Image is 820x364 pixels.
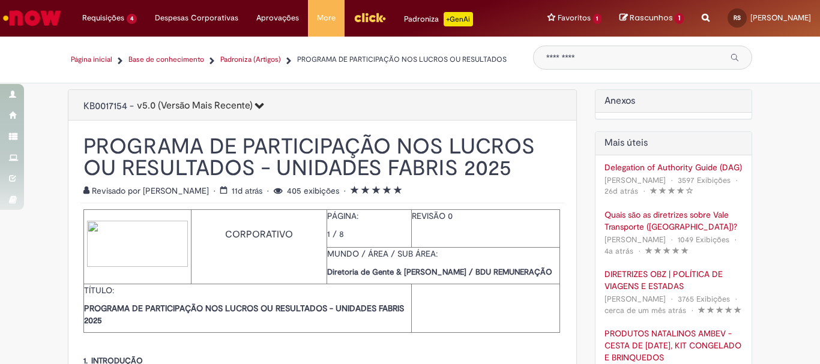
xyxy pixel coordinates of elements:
a: Página inicial [71,55,112,65]
span: Classificação média do artigo - 5.0 de 5 estrelas [351,185,402,196]
a: Delegation of Authority Guide (DAG) [604,161,743,173]
span: - [130,100,264,112]
span: • [267,185,271,196]
time: 29/10/2021 14:50:07 [604,246,633,256]
span: 1 [593,14,602,24]
span: • [732,291,740,307]
span: CORPORATIVO [225,228,293,240]
button: 5.0 (Versão Mais Recente) [137,96,264,116]
i: 1 [351,186,359,194]
span: [PERSON_NAME] [604,234,666,245]
a: Quais são as diretrizes sobre Vale Transporte ([GEOGRAPHIC_DATA])? [604,209,743,233]
span: [PERSON_NAME] [604,175,666,185]
span: [PERSON_NAME] [604,294,666,304]
span: • [214,185,218,196]
span: 3765 Exibições [678,294,730,304]
img: sys_attachment.do [87,221,188,267]
p: TÍTULO: [84,284,411,296]
i: 2 [361,186,370,194]
span: Revisado por [PERSON_NAME] [83,185,211,196]
span: Favoritos [558,12,591,24]
p: PÁGINA: [327,210,411,222]
p: 1 / 8 [327,228,411,240]
span: PROGRAMA DE PARTICIPAÇÃO NOS LUCROS OU RESULTADOS [297,55,507,64]
span: 4 [127,14,137,24]
span: • [668,291,675,307]
span: [PERSON_NAME] [750,13,811,23]
span: KB0017154 [83,100,127,112]
span: Aprovações [256,12,299,24]
h2: Anexos [604,96,743,107]
span: • [636,243,643,259]
img: ServiceNow [1,6,63,30]
img: click_logo_yellow_360x200.png [354,8,386,26]
a: Rascunhos [620,13,684,24]
a: Base de conhecimento [128,55,204,65]
span: 26d atrás [604,186,638,196]
span: More [317,12,336,24]
p: +GenAi [444,12,473,26]
span: • [668,231,675,248]
div: Padroniza [404,12,473,26]
span: • [641,183,648,199]
a: DIRETRIZES OBZ | POLÍTICA DE VIAGENS E ESTADAS [604,268,743,292]
i: 5 [394,186,402,194]
p: MUNDO / ÁREA / SUB ÁREA: [327,248,559,260]
i: 4 [383,186,391,194]
span: 405 exibições [287,185,339,196]
p: REVISÃO 0 [412,210,559,222]
i: 3 [372,186,381,194]
h1: PROGRAMA DE PARTICIPAÇÃO NOS LUCROS OU RESULTADOS - UNIDADES FABRIS 2025 [83,136,561,179]
span: cerca de um mês atrás [604,305,686,315]
span: 1 [675,13,684,24]
span: • [732,231,739,248]
span: 1049 Exibições [678,234,729,245]
strong: PROGRAMA DE PARTICIPAÇÃO NOS LUCROS OU RESULTADOS - UNIDADES FABRIS 2025 [84,303,404,326]
span: • [668,172,675,188]
span: • [344,185,348,196]
span: 11d atrás [232,185,262,196]
span: 4a atrás [604,246,633,256]
time: 18/08/2025 17:27:51 [232,185,262,196]
h2: Artigos Mais Úteis [604,138,743,149]
time: 04/08/2025 15:44:51 [604,186,638,196]
span: • [689,302,696,318]
time: 29/07/2025 17:40:49 [604,305,686,315]
span: Requisições [82,12,124,24]
span: Despesas Corporativas [155,12,238,24]
a: Padroniza (Artigos) [220,55,281,65]
strong: Diretoria de Gente & [PERSON_NAME] / BDU REMUNERAÇÃO [327,267,552,277]
a: PRODUTOS NATALINOS AMBEV - CESTA DE [DATE], KIT CONGELADO E BRINQUEDOS [604,327,743,363]
span: 3597 Exibições [678,175,731,185]
span: RS [734,14,741,22]
span: • [733,172,740,188]
span: Rascunhos [630,12,673,23]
